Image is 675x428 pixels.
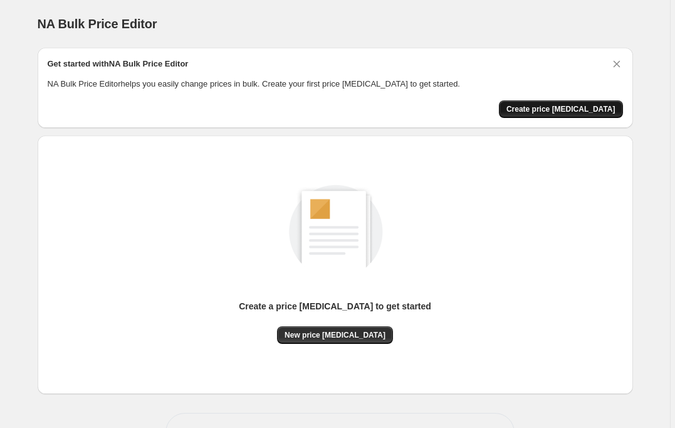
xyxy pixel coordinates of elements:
p: Create a price [MEDICAL_DATA] to get started [239,300,431,313]
button: Create price change job [499,100,623,118]
button: New price [MEDICAL_DATA] [277,326,393,344]
h2: Get started with NA Bulk Price Editor [48,58,189,70]
p: NA Bulk Price Editor helps you easily change prices in bulk. Create your first price [MEDICAL_DAT... [48,78,623,90]
button: Dismiss card [610,58,623,70]
span: NA Bulk Price Editor [38,17,157,31]
span: New price [MEDICAL_DATA] [285,330,385,340]
span: Create price [MEDICAL_DATA] [506,104,615,114]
